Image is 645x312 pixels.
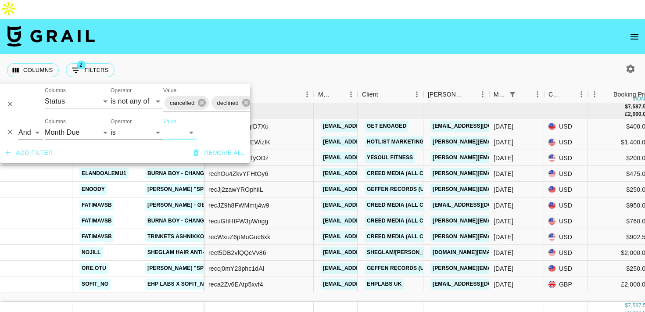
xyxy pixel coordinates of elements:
div: USD [544,118,588,134]
label: Operator [111,118,132,126]
img: Grail Talent [7,25,95,47]
a: Hotlist Marketing [365,136,426,147]
div: Booker [423,86,489,103]
a: [PERSON_NAME][EMAIL_ADDRESS][DOMAIN_NAME] [430,152,573,163]
div: recuGIIHIFW3pWngg [208,217,268,226]
a: [EMAIL_ADDRESS][DOMAIN_NAME] [321,279,419,290]
a: Creed Media (All Campaigns) [365,215,456,226]
div: Sep '25 [494,264,513,273]
div: USD [544,182,588,197]
div: rechOu4ZkvYFHtOy6 [208,169,268,178]
a: [PERSON_NAME][EMAIL_ADDRESS][PERSON_NAME][DOMAIN_NAME] [430,263,619,274]
button: Add filter [2,145,57,161]
a: [EMAIL_ADDRESS][DOMAIN_NAME] [321,136,419,147]
div: Manager [314,86,358,103]
button: Sort [464,88,476,100]
a: ore.otu [79,263,108,274]
a: [PERSON_NAME] - Genius [145,200,220,211]
div: declined [211,96,253,110]
a: [EMAIL_ADDRESS][DOMAIN_NAME] [321,231,419,242]
a: Creed Media (All Campaigns) [365,231,456,242]
a: Geffen Records (Universal Music) [365,184,474,195]
a: Trinkets ashnikko [145,231,206,242]
button: Show filters [506,88,519,100]
a: [PERSON_NAME][EMAIL_ADDRESS][PERSON_NAME][DOMAIN_NAME] [430,184,619,195]
div: Sep '25 [494,248,513,257]
button: Sort [601,88,613,100]
div: Month Due [494,86,506,103]
a: Creed Media (All Campaigns) [365,200,456,211]
label: Operator [111,87,132,94]
button: Remove all [190,145,248,161]
a: EHPLABS UK [365,279,404,290]
button: Menu [575,88,588,101]
div: rect5DB2vlQQcVv86 [208,248,266,257]
div: Month Due [489,86,544,103]
a: [EMAIL_ADDRESS][DOMAIN_NAME] [321,184,419,195]
label: Value [163,87,176,94]
a: [EMAIL_ADDRESS][DOMAIN_NAME] [430,200,529,211]
a: Creed Media (All Campaigns) [365,168,456,179]
a: Yesoul Fitness [365,152,415,163]
a: [EMAIL_ADDRESS][DOMAIN_NAME] [321,152,419,163]
a: fatimavsb [79,231,114,242]
a: [EMAIL_ADDRESS][DOMAIN_NAME] [321,215,419,226]
select: Logic operator [18,126,43,140]
div: USD [544,166,588,182]
button: Menu [531,88,544,101]
button: Show filters [66,63,115,77]
a: [PERSON_NAME][EMAIL_ADDRESS][DOMAIN_NAME] [430,215,573,226]
div: USD [544,134,588,150]
button: Select columns [7,63,59,77]
div: Client [358,86,423,103]
button: Menu [588,88,601,101]
div: reca2Zv6EAtp5xvf4 [208,280,263,289]
a: [EMAIL_ADDRESS][DOMAIN_NAME] [321,200,419,211]
div: £ [625,111,628,118]
button: Sort [563,88,575,100]
a: fatimavsb [79,200,114,211]
div: Sep '25 [494,122,513,131]
div: $ [625,302,628,309]
a: Burna Boy - Change Your Mind (feat. [GEOGRAPHIC_DATA]) [145,168,321,179]
a: [PERSON_NAME] "Spend it" Sped Up [145,263,251,274]
div: Manager [318,86,332,103]
div: USD [544,213,588,229]
a: [EMAIL_ADDRESS][DOMAIN_NAME] [321,263,419,274]
a: EHP Labs x Sofit_ngr 12 month Partnership 3/12 [145,279,294,290]
span: declined [211,98,244,108]
div: 1 active filter [506,88,519,100]
button: open drawer [626,28,643,46]
a: [EMAIL_ADDRESS][DOMAIN_NAME] [430,279,529,290]
span: cancelled [165,98,200,108]
div: USD [544,197,588,213]
div: Sep '25 [494,138,513,147]
div: USD [544,150,588,166]
div: Sep '25 [494,280,513,289]
div: Airtable ID [204,86,314,103]
div: USD [544,229,588,245]
div: Sep '25 [494,233,513,241]
a: [EMAIL_ADDRESS][DOMAIN_NAME] [321,121,419,132]
div: [PERSON_NAME] [428,86,464,103]
div: GBP [544,276,588,292]
div: Sep '25 [494,154,513,162]
a: [PERSON_NAME][EMAIL_ADDRESS][DOMAIN_NAME] [430,168,573,179]
div: Sep '25 [494,201,513,210]
a: nojill [79,247,103,258]
a: elandoalemu1 [79,168,129,179]
div: $ [625,103,628,111]
a: [DOMAIN_NAME][EMAIL_ADDRESS][DOMAIN_NAME] [430,247,573,258]
label: Columns [45,118,66,126]
button: Sort [378,88,391,100]
button: Menu [476,88,489,101]
button: Menu [301,88,314,101]
div: Sep '25 [494,185,513,194]
button: Sort [332,88,344,100]
a: [EMAIL_ADDRESS][DOMAIN_NAME] [321,168,419,179]
button: Menu [344,88,358,101]
button: Menu [410,88,423,101]
a: [EMAIL_ADDRESS][DOMAIN_NAME] [430,121,529,132]
a: Geffen Records (Universal Music) [365,263,474,274]
a: enoody [79,184,107,195]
